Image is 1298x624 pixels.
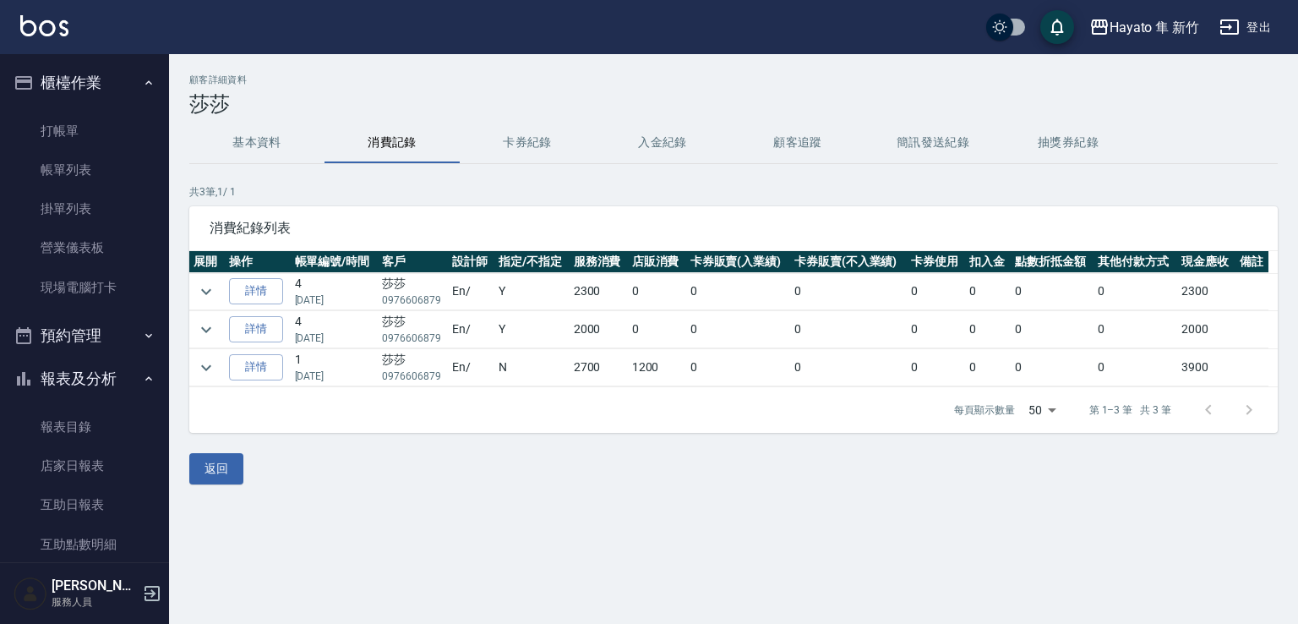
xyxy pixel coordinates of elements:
td: 0 [628,273,686,310]
a: 掛單列表 [7,189,162,228]
td: 0 [628,311,686,348]
td: 0 [686,311,790,348]
th: 店販消費 [628,251,686,273]
td: 4 [291,273,378,310]
button: 報表及分析 [7,357,162,401]
button: expand row [194,317,219,342]
td: 0 [965,273,1011,310]
td: 0 [907,349,965,386]
td: 0 [907,273,965,310]
th: 備註 [1235,251,1269,273]
td: En / [448,349,494,386]
th: 客戶 [378,251,448,273]
a: 店家日報表 [7,446,162,485]
td: 0 [907,311,965,348]
div: Hayato 隼 新竹 [1110,17,1199,38]
td: 莎莎 [378,273,448,310]
th: 扣入金 [965,251,1011,273]
td: En / [448,311,494,348]
p: 0976606879 [382,293,444,308]
p: [DATE] [295,331,374,346]
button: 預約管理 [7,314,162,358]
td: 莎莎 [378,349,448,386]
p: [DATE] [295,293,374,308]
th: 現金應收 [1177,251,1235,273]
p: 服務人員 [52,594,138,610]
td: 0 [686,273,790,310]
img: Logo [20,15,68,36]
a: 互助日報表 [7,485,162,524]
button: 抽獎券紀錄 [1001,123,1136,163]
button: 入金紀錄 [595,123,730,163]
p: 每頁顯示數量 [954,402,1015,418]
td: 1200 [628,349,686,386]
td: 4 [291,311,378,348]
p: 0976606879 [382,369,444,384]
td: 0 [1011,273,1093,310]
p: 0976606879 [382,331,444,346]
td: 1 [291,349,378,386]
td: N [494,349,570,386]
td: 0 [686,349,790,386]
a: 打帳單 [7,112,162,151]
button: Hayato 隼 新竹 [1083,10,1206,45]
a: 互助點數明細 [7,525,162,564]
button: 櫃檯作業 [7,61,162,105]
td: 0 [790,311,907,348]
th: 帳單編號/時間 [291,251,378,273]
a: 詳情 [229,278,283,304]
th: 指定/不指定 [494,251,570,273]
a: 帳單列表 [7,151,162,189]
td: 0 [1093,349,1176,386]
th: 卡券販賣(不入業績) [790,251,907,273]
th: 操作 [225,251,291,273]
th: 設計師 [448,251,494,273]
h3: 莎莎 [189,92,1278,116]
td: 0 [790,273,907,310]
td: 0 [1093,311,1176,348]
h2: 顧客詳細資料 [189,74,1278,85]
td: 0 [1011,349,1093,386]
td: 0 [965,311,1011,348]
td: 0 [1093,273,1176,310]
td: 2300 [1177,273,1235,310]
a: 現場電腦打卡 [7,268,162,307]
h5: [PERSON_NAME] [52,577,138,594]
th: 卡券販賣(入業績) [686,251,790,273]
button: 基本資料 [189,123,324,163]
td: 2000 [570,311,628,348]
th: 點數折抵金額 [1011,251,1093,273]
td: 0 [965,349,1011,386]
th: 其他付款方式 [1093,251,1176,273]
th: 卡券使用 [907,251,965,273]
button: 簡訊發送紀錄 [865,123,1001,163]
button: expand row [194,279,219,304]
a: 營業儀表板 [7,228,162,267]
button: save [1040,10,1074,44]
td: 3900 [1177,349,1235,386]
div: 50 [1022,387,1062,433]
td: En / [448,273,494,310]
img: Person [14,577,47,610]
p: 共 3 筆, 1 / 1 [189,184,1278,200]
td: 2300 [570,273,628,310]
td: 0 [790,349,907,386]
button: 顧客追蹤 [730,123,865,163]
a: 詳情 [229,316,283,342]
button: 登出 [1213,12,1278,43]
td: 2000 [1177,311,1235,348]
a: 報表目錄 [7,408,162,446]
button: 消費記錄 [324,123,460,163]
th: 服務消費 [570,251,628,273]
p: [DATE] [295,369,374,384]
span: 消費紀錄列表 [210,220,1257,237]
th: 展開 [189,251,225,273]
p: 第 1–3 筆 共 3 筆 [1089,402,1171,418]
button: 卡券紀錄 [460,123,595,163]
td: 0 [1011,311,1093,348]
td: Y [494,273,570,310]
td: Y [494,311,570,348]
td: 2700 [570,349,628,386]
button: 返回 [189,453,243,484]
td: 莎莎 [378,311,448,348]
